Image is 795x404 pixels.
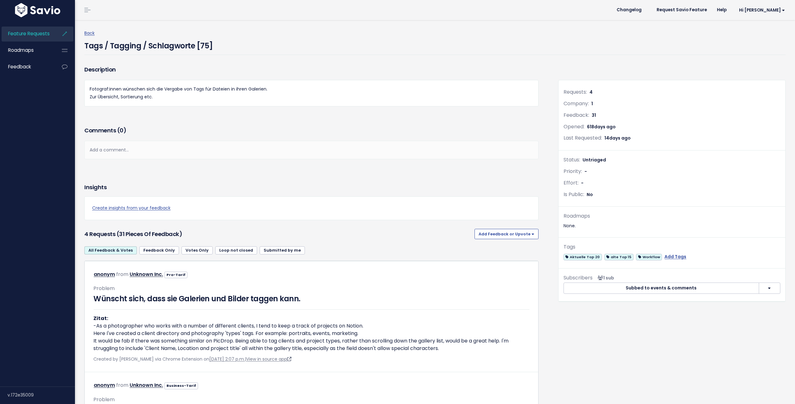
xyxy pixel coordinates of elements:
a: Roadmaps [2,43,52,57]
span: Workflow [636,254,662,260]
a: Aktuelle Top 20 [564,253,602,261]
p: Fotograf:innen wünschen sich die Vergabe von Tags für Dateien in ihren Galerien. Zur Übersicht, S... [90,85,533,101]
span: Feedback [8,63,31,70]
a: Loop not closed [215,246,257,254]
span: alte Top 15 [604,254,634,260]
span: Effort: [564,179,579,186]
strong: Zitat: [93,315,108,322]
span: Company: [564,100,589,107]
img: logo-white.9d6f32f41409.svg [13,3,62,17]
h3: Comments ( ) [84,126,539,135]
a: Unknown Inc. [130,271,163,278]
div: None. [564,222,780,230]
button: Add Feedback or Upvote [475,229,539,239]
span: - [581,180,584,186]
h4: Tags / Tagging / Schlagworte [75] [84,37,213,52]
a: All Feedback & Votes [84,246,137,254]
a: anonym [94,271,115,278]
a: Request Savio Feature [652,5,712,15]
span: Subscribers [564,274,593,281]
span: Created by [PERSON_NAME] via Chrome Extension on | [93,356,291,362]
button: Subbed to events & comments [564,283,759,294]
a: Feedback Only [139,246,179,254]
a: Help [712,5,732,15]
span: Status: [564,156,580,163]
a: Votes Only [181,246,213,254]
span: 14 [604,135,631,141]
span: 618 [587,124,616,130]
span: 1 [591,101,593,107]
a: Add Tags [664,253,686,261]
span: Opened: [564,123,584,130]
a: Unknown Inc. [130,382,163,389]
div: Roadmaps [564,212,780,221]
a: Feature Requests [2,27,52,41]
span: Hi [PERSON_NAME] [739,8,785,12]
span: Feedback: [564,111,589,119]
a: [DATE] 2:07 p.m. [209,356,245,362]
h3: Description [84,65,539,74]
a: Submitted by me [260,246,305,254]
p: -As a photographer who works with a number of different clients, I tend to keep a track of projec... [93,315,529,352]
div: v.172e35009 [7,387,75,403]
span: 4 [589,89,593,95]
h3: Insights [84,183,107,192]
span: Aktuelle Top 20 [564,254,602,260]
a: Workflow [636,253,662,261]
a: Hi [PERSON_NAME] [732,5,790,15]
span: Roadmaps [8,47,34,53]
a: View in source app [246,356,291,362]
span: days ago [594,124,616,130]
a: alte Top 15 [604,253,634,261]
strong: Pro-Tarif [166,272,186,277]
span: 31 [592,112,596,118]
span: Is Public: [564,191,584,198]
span: Problem [93,285,115,292]
span: Untriaged [583,157,606,163]
span: from [116,271,128,278]
a: Back [84,30,95,36]
span: Requests: [564,88,587,96]
div: Add a comment... [84,141,539,159]
span: days ago [609,135,631,141]
div: Tags [564,243,780,252]
span: 0 [120,126,123,134]
span: Problem [93,396,115,403]
span: Changelog [617,8,642,12]
span: Last Requested: [564,134,602,141]
span: <p><strong>Subscribers</strong><br><br> - Felix Junk<br> </p> [595,275,614,281]
a: Feedback [2,60,52,74]
span: No [587,191,593,198]
h3: Wünscht sich, dass sie Galerien und Bilder taggen kann. [93,293,529,304]
a: anonym [94,382,115,389]
span: Feature Requests [8,30,50,37]
span: Priority: [564,168,582,175]
span: from [116,382,128,389]
a: Create insights from your feedback [92,204,531,212]
span: - [584,168,587,175]
h3: 4 Requests (31 pieces of Feedback) [84,230,472,239]
strong: Business-Tarif [166,383,196,388]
